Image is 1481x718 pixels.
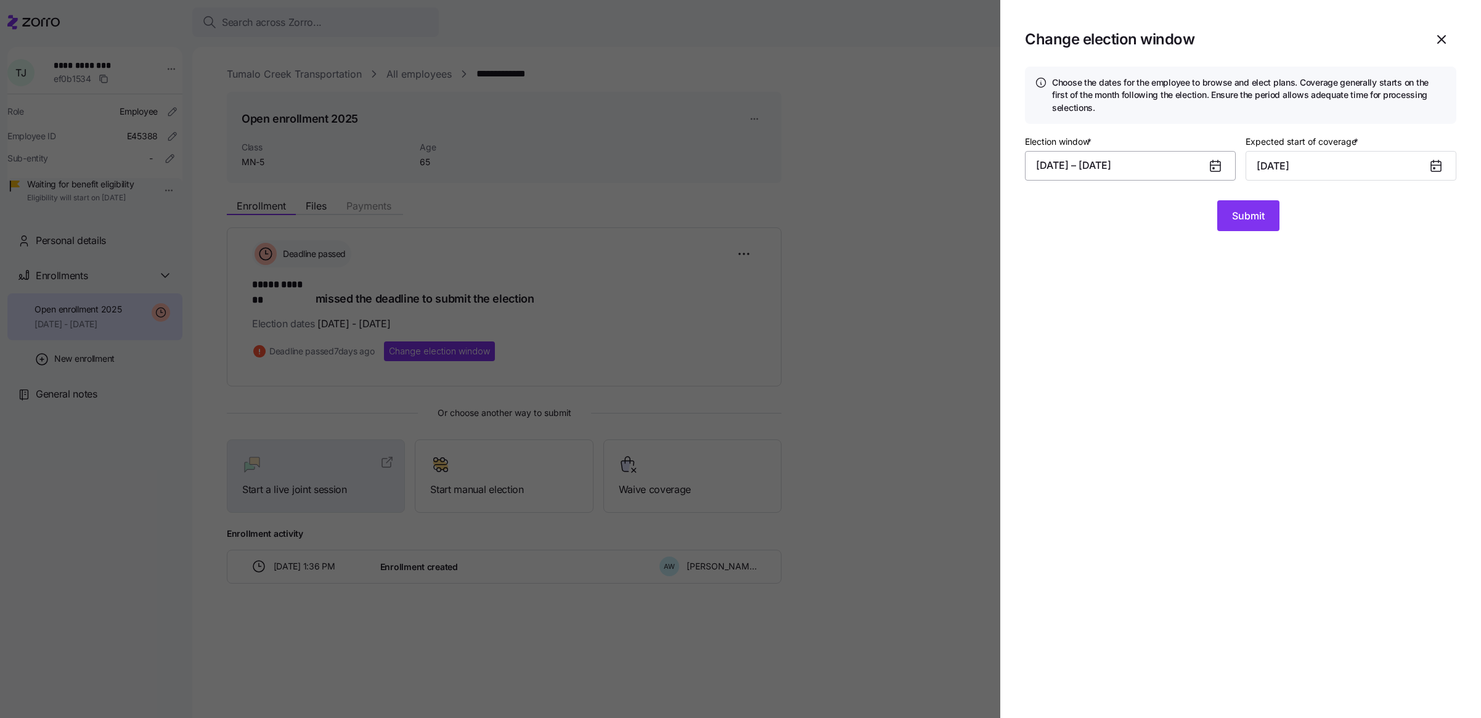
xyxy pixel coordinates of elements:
label: Expected start of coverage [1246,135,1361,149]
span: Submit [1232,208,1265,223]
h1: Change election window [1025,30,1417,49]
label: Election window [1025,135,1094,149]
h4: Choose the dates for the employee to browse and elect plans. Coverage generally starts on the fir... [1052,76,1446,114]
button: Submit [1217,200,1279,231]
button: [DATE] – [DATE] [1025,151,1236,181]
input: MM/DD/YYYY [1246,151,1456,181]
